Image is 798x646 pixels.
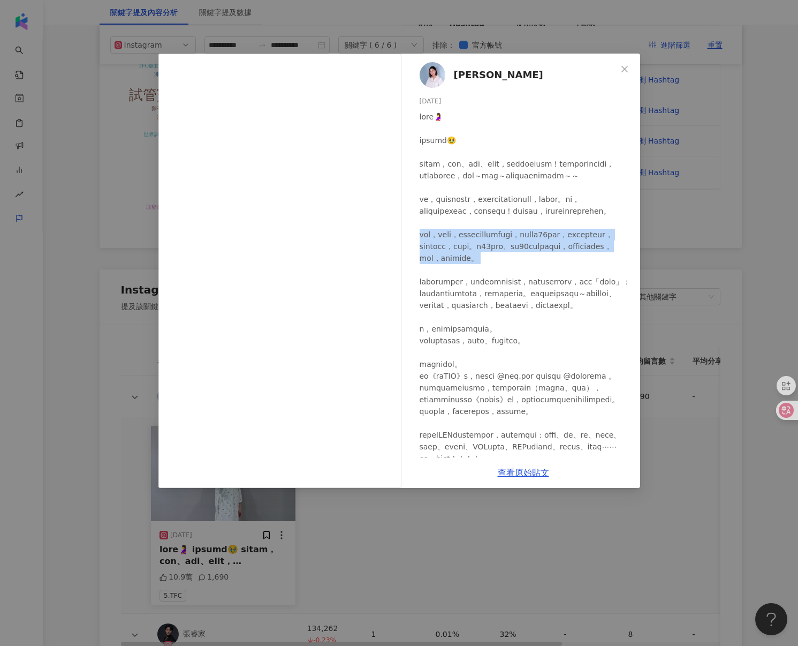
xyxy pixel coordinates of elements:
[420,62,445,88] img: KOL Avatar
[420,62,617,88] a: KOL Avatar[PERSON_NAME]
[614,58,635,80] button: Close
[454,67,543,82] span: [PERSON_NAME]
[498,468,549,478] a: 查看原始貼文
[620,65,629,73] span: close
[420,96,632,107] div: [DATE]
